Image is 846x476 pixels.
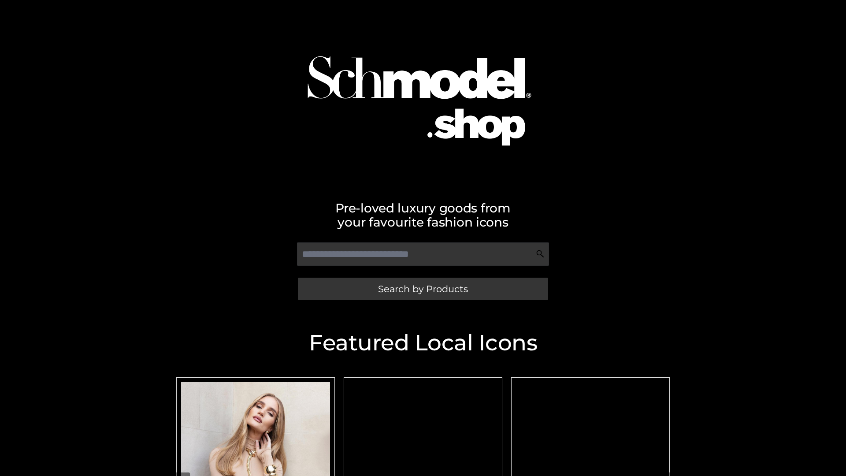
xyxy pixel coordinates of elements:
a: Search by Products [298,278,548,300]
h2: Featured Local Icons​ [172,332,674,354]
h2: Pre-loved luxury goods from your favourite fashion icons [172,201,674,229]
span: Search by Products [378,284,468,294]
img: Search Icon [536,249,545,258]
